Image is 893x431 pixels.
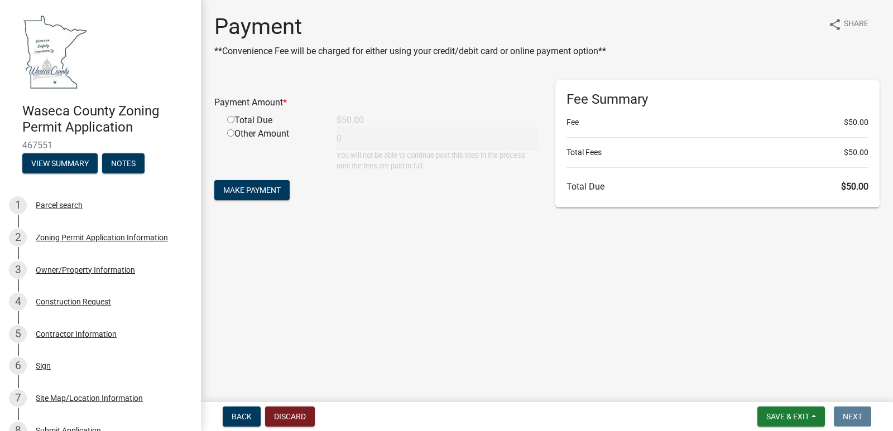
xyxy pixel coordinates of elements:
[844,117,868,128] span: $50.00
[766,412,809,421] span: Save & Exit
[219,127,328,171] div: Other Amount
[566,147,868,158] li: Total Fees
[9,389,27,407] div: 7
[22,153,98,173] button: View Summary
[9,229,27,246] div: 2
[566,181,868,192] h6: Total Due
[834,406,871,427] button: Next
[102,153,145,173] button: Notes
[223,186,281,195] span: Make Payment
[214,45,606,58] p: **Convenience Fee will be charged for either using your credit/debit card or online payment option**
[36,362,51,370] div: Sign
[844,18,868,31] span: Share
[36,330,117,338] div: Contractor Information
[757,406,825,427] button: Save & Exit
[232,412,252,421] span: Back
[36,266,135,274] div: Owner/Property Information
[844,147,868,158] span: $50.00
[102,159,145,168] wm-modal-confirm: Notes
[9,357,27,375] div: 6
[9,196,27,214] div: 1
[219,114,328,127] div: Total Due
[22,103,192,135] h4: Waseca County Zoning Permit Application
[843,412,862,421] span: Next
[566,117,868,128] li: Fee
[9,325,27,343] div: 5
[36,234,168,241] div: Zoning Permit Application Information
[819,13,877,35] button: shareShare
[223,406,261,427] button: Back
[22,159,98,168] wm-modal-confirm: Summary
[36,298,111,306] div: Construction Request
[9,261,27,279] div: 3
[841,181,868,192] span: $50.00
[828,18,842,31] i: share
[214,13,606,40] h1: Payment
[265,406,315,427] button: Discard
[214,180,290,200] button: Make Payment
[36,394,143,402] div: Site Map/Location Information
[206,96,547,109] div: Payment Amount
[22,12,88,91] img: Waseca County, Minnesota
[9,293,27,311] div: 4
[566,91,868,108] h6: Fee Summary
[22,140,179,151] span: 467551
[36,201,83,209] div: Parcel search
